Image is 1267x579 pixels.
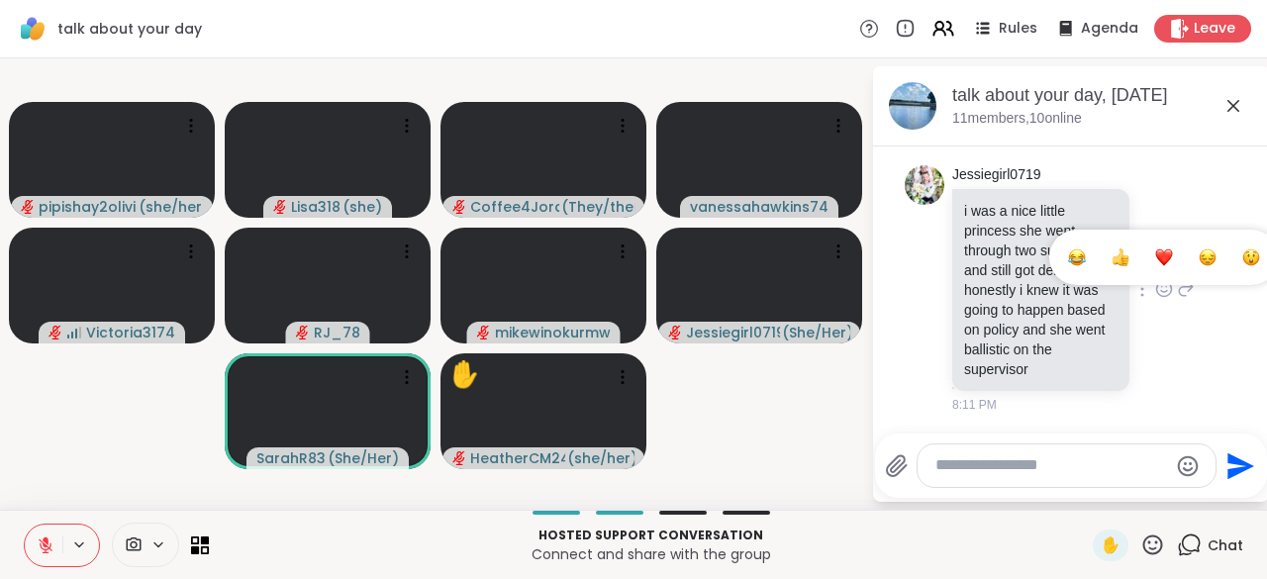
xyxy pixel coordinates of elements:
span: Jessiegirl0719 [686,323,780,342]
p: 11 members, 10 online [952,109,1082,129]
span: Victoria3174 [86,323,175,342]
button: Emoji picker [1176,454,1200,478]
span: ( she/her ) [139,197,203,217]
span: audio-muted [452,451,466,465]
span: ( She/Her ) [782,323,850,342]
span: HeatherCM24 [470,448,565,468]
img: talk about your day, Sep 12 [889,82,936,130]
img: https://sharewell-space-live.sfo3.digitaloceanspaces.com/user-generated/3602621c-eaa5-4082-863a-9... [905,165,944,205]
span: audio-muted [49,326,62,339]
span: Lisa318 [291,197,341,217]
span: vanessahawkins74 [690,197,828,217]
div: ✋ [448,355,480,394]
span: Coffee4Jordan [470,197,559,217]
span: Agenda [1081,19,1138,39]
p: Hosted support conversation [221,527,1081,544]
textarea: Type your message [935,455,1167,476]
span: ( she/her ) [567,448,634,468]
span: audio-muted [296,326,310,339]
span: audio-muted [477,326,491,339]
button: Select Reaction: Sad [1188,238,1227,277]
span: audio-muted [668,326,682,339]
span: Leave [1194,19,1235,39]
span: audio-muted [452,200,466,214]
span: Chat [1208,535,1243,555]
img: ShareWell Logomark [16,12,49,46]
span: talk about your day [57,19,202,39]
a: Jessiegirl0719 [952,165,1041,185]
span: RJ_78 [314,323,360,342]
p: i was a nice little princess she went through two supervisors and still got denied... honestly i ... [964,201,1118,379]
span: ✋ [1101,533,1121,557]
span: ( She/Her ) [328,448,399,468]
span: mikewinokurmw [495,323,611,342]
p: Connect and share with the group [221,544,1081,564]
button: Send [1217,443,1261,488]
span: audio-muted [273,200,287,214]
button: Select Reaction: Joy [1057,238,1097,277]
span: pipishay2olivia [39,197,137,217]
span: 8:11 PM [952,396,997,414]
span: ( she ) [342,197,382,217]
button: Select Reaction: Heart [1144,238,1184,277]
span: audio-muted [21,200,35,214]
div: talk about your day, [DATE] [952,83,1253,108]
span: SarahR83 [256,448,326,468]
span: ( They/them ) [561,197,634,217]
span: Rules [999,19,1037,39]
button: Select Reaction: Thumbs up [1101,238,1140,277]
